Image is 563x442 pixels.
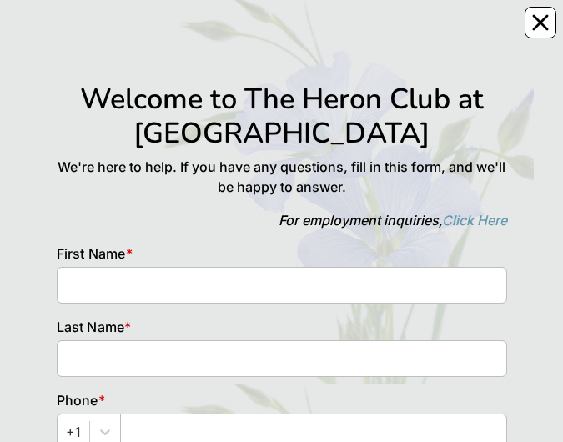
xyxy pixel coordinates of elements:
[442,212,507,229] a: Click Here
[525,7,556,38] button: Close
[57,245,126,262] span: First Name
[57,210,507,230] p: For employment inquiries,
[57,319,125,335] span: Last Name
[57,392,98,409] span: Phone
[57,157,507,197] p: We're here to help. If you have any questions, fill in this form, and we'll be happy to answer.
[57,82,507,150] h1: Welcome to The Heron Club at [GEOGRAPHIC_DATA]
